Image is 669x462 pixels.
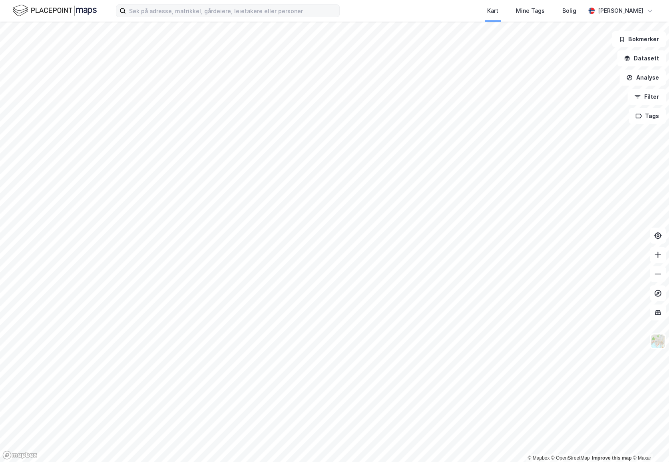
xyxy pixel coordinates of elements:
[598,6,643,16] div: [PERSON_NAME]
[562,6,576,16] div: Bolig
[629,424,669,462] iframe: Chat Widget
[126,5,339,17] input: Søk på adresse, matrikkel, gårdeiere, leietakere eller personer
[13,4,97,18] img: logo.f888ab2527a4732fd821a326f86c7f29.svg
[516,6,545,16] div: Mine Tags
[487,6,498,16] div: Kart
